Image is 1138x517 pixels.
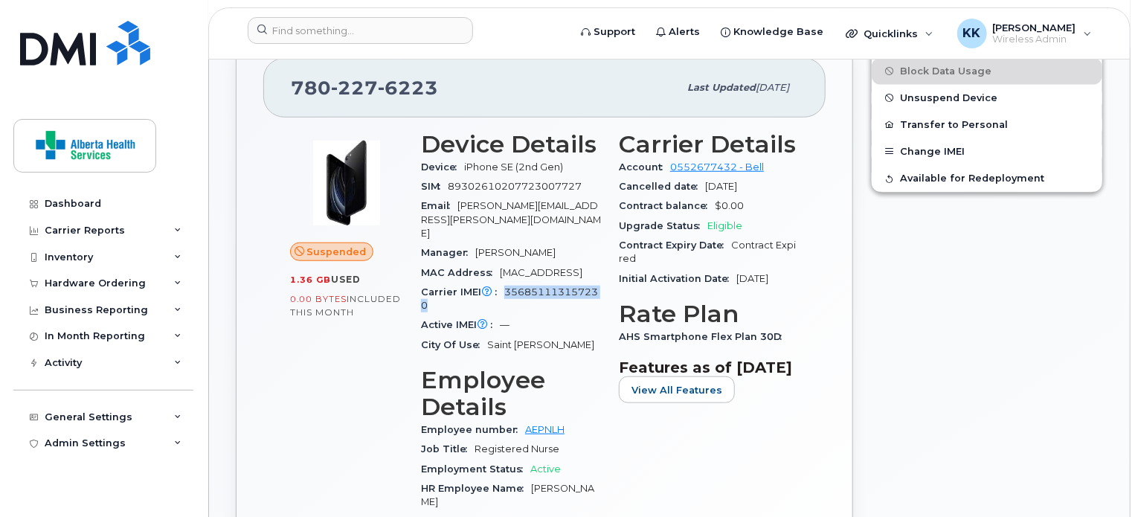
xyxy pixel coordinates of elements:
span: [PERSON_NAME] [993,22,1076,33]
button: View All Features [619,376,735,403]
span: 6223 [378,77,438,99]
a: 0552677432 - Bell [670,161,764,173]
span: Support [594,25,635,39]
span: View All Features [631,383,722,397]
span: 227 [331,77,378,99]
a: AEPNLH [525,424,565,435]
span: Eligible [707,220,742,231]
button: Block Data Usage [872,58,1102,85]
a: Support [570,17,646,47]
button: Transfer to Personal [872,112,1102,138]
span: 356851113157230 [421,286,598,311]
span: Active IMEI [421,319,500,330]
span: [DATE] [705,181,737,192]
h3: Device Details [421,131,601,158]
span: Active [530,463,561,475]
span: [DATE] [756,82,789,93]
button: Unsuspend Device [872,85,1102,112]
span: 1.36 GB [290,274,331,285]
h3: Rate Plan [619,301,799,327]
span: Manager [421,247,475,258]
span: Job Title [421,443,475,455]
div: Kishore Kuppa [947,19,1102,48]
span: Account [619,161,670,173]
span: [DATE] [736,273,768,284]
span: iPhone SE (2nd Gen) [464,161,563,173]
span: — [500,319,509,330]
a: Knowledge Base [710,17,834,47]
span: Contract balance [619,200,715,211]
span: Quicklinks [864,28,918,39]
span: Unsuspend Device [900,92,997,103]
span: included this month [290,293,401,318]
span: Carrier IMEI [421,286,504,298]
span: Initial Activation Date [619,273,736,284]
span: City Of Use [421,339,487,350]
button: Available for Redeployment [872,165,1102,192]
span: AHS Smartphone Flex Plan 30D [619,331,789,342]
span: Alerts [669,25,700,39]
span: Registered Nurse [475,443,559,455]
span: used [331,274,361,285]
span: HR Employee Name [421,483,531,494]
span: Device [421,161,464,173]
span: Wireless Admin [993,33,1076,45]
span: Saint [PERSON_NAME] [487,339,594,350]
h3: Features as of [DATE] [619,359,799,376]
span: Knowledge Base [733,25,823,39]
span: SIM [421,181,448,192]
span: 780 [291,77,438,99]
img: image20231002-3703462-1mz9tax.jpeg [302,138,391,228]
input: Find something... [248,17,473,44]
span: [PERSON_NAME][EMAIL_ADDRESS][PERSON_NAME][DOMAIN_NAME] [421,200,601,239]
span: Last updated [687,82,756,93]
h3: Employee Details [421,367,601,420]
button: Change IMEI [872,138,1102,165]
span: KK [963,25,981,42]
span: [PERSON_NAME] [475,247,556,258]
a: Alerts [646,17,710,47]
span: 0.00 Bytes [290,294,347,304]
span: 89302610207723007727 [448,181,582,192]
div: Quicklinks [835,19,944,48]
span: Cancelled date [619,181,705,192]
span: [MAC_ADDRESS] [500,267,582,278]
span: Employment Status [421,463,530,475]
span: Contract Expiry Date [619,240,731,251]
span: $0.00 [715,200,744,211]
span: Suspended [307,245,367,259]
span: Email [421,200,457,211]
span: Employee number [421,424,525,435]
span: Upgrade Status [619,220,707,231]
span: Available for Redeployment [900,173,1044,184]
h3: Carrier Details [619,131,799,158]
span: MAC Address [421,267,500,278]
